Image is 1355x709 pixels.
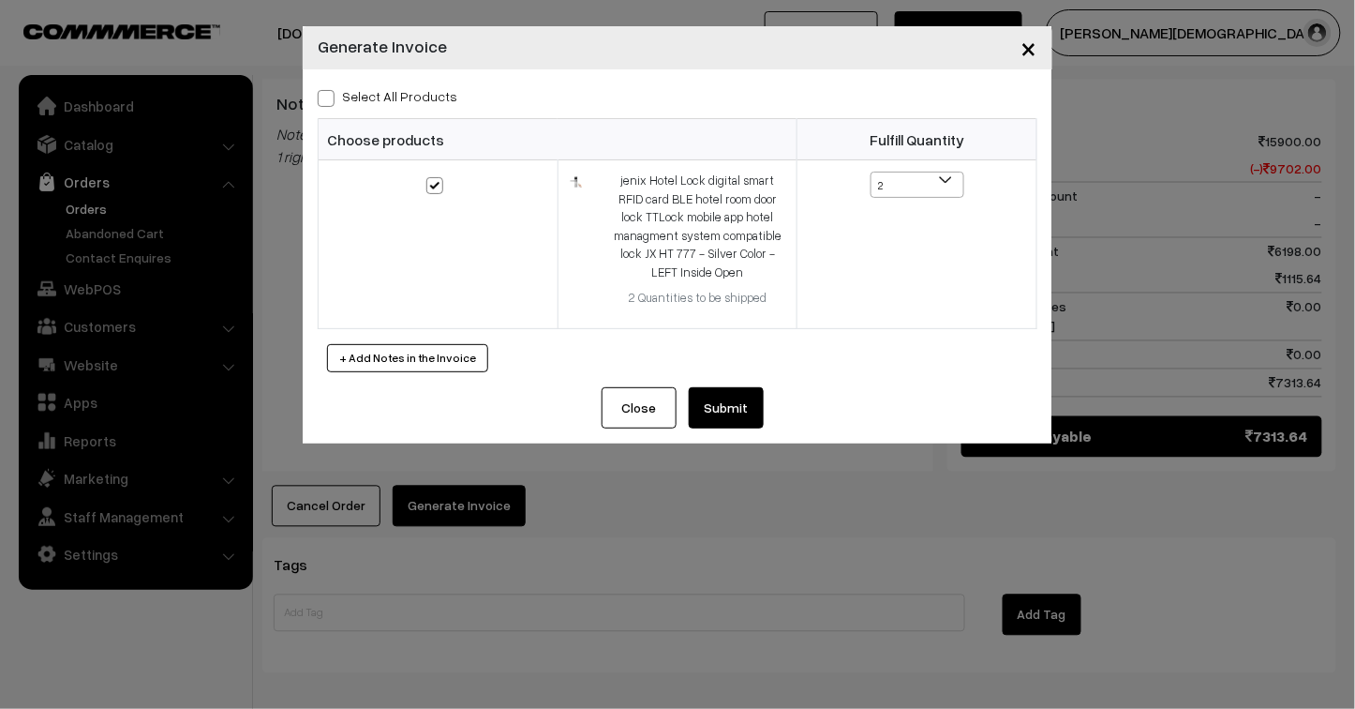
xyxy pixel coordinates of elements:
h4: Generate Invoice [318,34,447,59]
div: 2 Quantities to be shipped [610,289,785,308]
span: 2 [871,173,963,199]
button: Submit [689,387,764,429]
span: 2 [871,172,964,198]
button: + Add Notes in the Invoice [327,344,488,372]
span: × [1021,30,1037,65]
img: 17152463637640hotel-rfid-door-locks-L.jpg [570,176,582,188]
div: jenix Hotel Lock digital smart RFID card BLE hotel room door lock TTLock mobile app hotel managme... [610,172,785,281]
th: Fulfill Quantity [797,119,1037,160]
label: Select all Products [318,86,457,106]
button: Close [1006,19,1052,77]
button: Close [602,387,677,429]
th: Choose products [319,119,797,160]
